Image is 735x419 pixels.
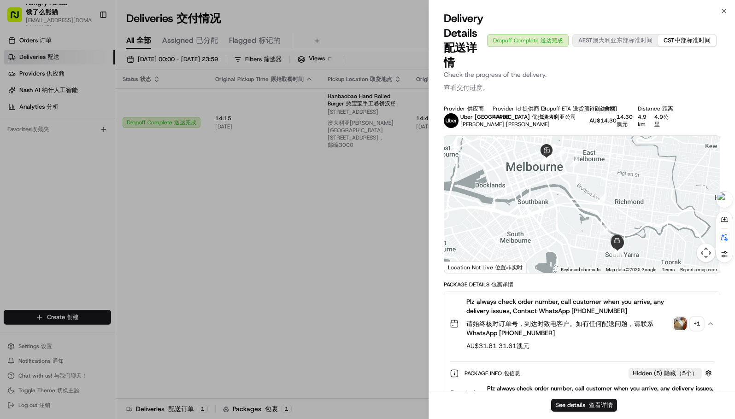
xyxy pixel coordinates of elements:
[444,70,720,96] p: Check the progress of the delivery.
[523,105,546,112] span: 提供商 ID
[444,281,720,288] div: Package Details
[629,367,714,379] button: Hidden (5) 隐藏（5个）
[596,193,606,204] div: 15
[41,97,127,105] div: We're available if you need us!
[532,113,576,121] span: 优步澳大利亚公司
[92,228,112,235] span: Pylon
[680,267,717,272] a: Report a map error
[495,264,523,271] span: 位置非实时
[467,105,484,112] span: 供应商
[65,228,112,235] a: Powered byPylon
[506,121,550,128] span: [PERSON_NAME]
[638,105,671,112] div: Distance
[87,206,148,215] span: API Documentation
[30,143,34,150] span: •
[499,342,529,350] span: 31.61澳元
[570,157,580,167] div: 14
[662,105,673,112] span: 距离
[19,88,36,105] img: 1727276513143-84d647e1-66c0-4f92-a045-3c9f9f5dfd92
[78,207,85,214] div: 💻
[18,206,71,215] span: Knowledge Base
[589,105,623,112] div: Price
[638,113,671,128] div: 4.9 km
[551,399,617,412] button: See details 查看详情
[606,267,656,272] span: Map data ©2025 Google
[541,113,575,121] div: 14:46
[447,261,477,273] img: Google
[658,35,716,47] button: CST
[29,168,75,175] span: [PERSON_NAME]
[593,36,653,44] span: 澳大利亚东部标准时间
[9,88,26,105] img: 1736555255976-a54dd68f-1ca7-489b-9aae-adbdc363a1c4
[493,105,526,112] div: Provider Id
[9,120,59,127] div: Past conversations
[654,113,669,128] span: 4.9公里
[451,389,482,397] span: Description
[447,261,477,273] a: Open this area in Google Maps (opens a new window)
[545,144,555,154] div: 8
[41,88,151,97] div: Start new chat
[674,317,687,330] img: photo_proof_of_pickup image
[605,105,616,112] span: 价格
[444,291,720,356] button: Plz always check order number, call customer when you arrive, any delivery issues, Contact WhatsA...
[444,83,489,92] span: 查看交付进度。
[9,207,17,214] div: 📗
[573,105,617,112] span: 送货预计到达时间
[460,113,576,121] span: Uber [GEOGRAPHIC_DATA]
[539,146,549,157] div: 1
[444,41,477,70] span: 配送详情
[573,35,658,47] button: AEST
[589,401,613,409] span: 查看详情
[617,113,633,128] span: 14.30澳元
[74,202,152,219] a: 💻API Documentation
[444,262,527,273] div: Location Not Live
[600,225,611,235] div: 16
[664,369,698,377] span: 隐藏（5个）
[9,159,24,174] img: Asif Zaman Khan
[35,143,57,150] span: 8月15日
[9,9,28,28] img: Nash
[143,118,168,129] button: See all
[504,370,520,377] span: 包信息
[561,267,600,273] button: Keyboard shortcuts
[9,37,168,52] p: Welcome 👋
[465,370,522,377] span: Package Info
[18,168,26,175] img: 1736555255976-a54dd68f-1ca7-489b-9aae-adbdc363a1c4
[6,202,74,219] a: 📗Knowledge Base
[485,384,713,401] div: Plz always check order number, call customer when you arrive, any delivery issues, Contact WhatsA...
[662,267,675,272] a: Terms
[466,297,670,341] span: Plz always check order number, call customer when you arrive, any delivery issues, Contact WhatsA...
[556,147,566,157] div: 13
[444,113,459,128] img: uber-new-logo.jpeg
[466,320,653,337] span: 请始终核对订单号，到达时致电客户。如有任何配送问题，请联系WhatsApp [PHONE_NUMBER]
[157,91,168,102] button: Start new chat
[697,244,715,262] button: Map camera controls
[633,369,698,378] span: Hidden ( 5 )
[491,281,513,288] span: 包裹详情
[466,341,670,350] span: AU$31.61
[493,113,509,121] button: 4FA9B
[24,59,152,69] input: Clear
[82,168,100,175] span: 8月7日
[444,105,477,112] div: Provider
[589,113,623,128] div: AU$14.30
[444,11,487,70] span: Delivery Details
[675,36,711,44] span: 中部标准时间
[690,317,703,330] div: + 1
[674,317,703,330] button: photo_proof_of_pickup image+1
[76,168,80,175] span: •
[460,121,550,128] span: [PERSON_NAME]
[541,105,575,112] div: Dropoff ETA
